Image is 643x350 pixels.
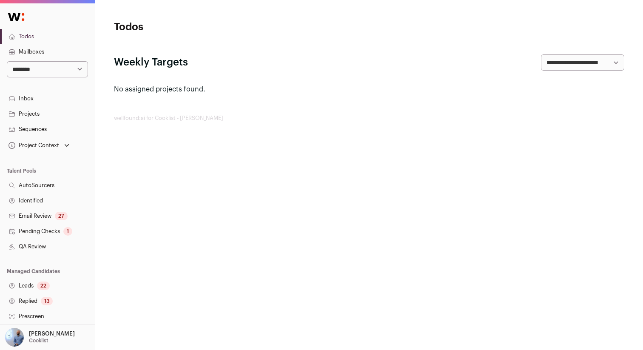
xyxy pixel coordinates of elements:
h2: Weekly Targets [114,56,188,69]
p: Cooklist [29,337,48,344]
div: 27 [55,212,68,220]
div: Project Context [7,142,59,149]
footer: wellfound:ai for Cooklist - [PERSON_NAME] [114,115,624,122]
div: 1 [63,227,72,236]
img: Wellfound [3,9,29,26]
p: [PERSON_NAME] [29,330,75,337]
button: Open dropdown [7,139,71,151]
h1: Todos [114,20,284,34]
div: 22 [37,282,50,290]
img: 97332-medium_jpg [5,328,24,347]
button: Open dropdown [3,328,77,347]
p: No assigned projects found. [114,84,624,94]
div: 13 [41,297,53,305]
